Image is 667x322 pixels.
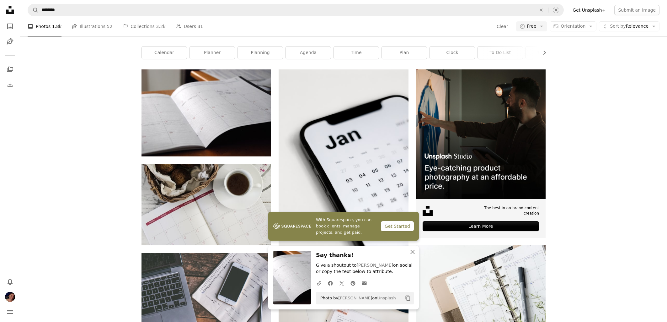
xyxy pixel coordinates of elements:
img: file-1747939142011-51e5cc87e3c9 [273,221,311,231]
button: Visual search [548,4,563,16]
a: [PERSON_NAME] [357,263,393,268]
a: time [334,46,379,59]
p: Give a shoutout to on social or copy the text below to attribute. [316,262,414,275]
a: timetable [526,46,571,59]
button: Orientation [550,21,596,31]
img: file-1631678316303-ed18b8b5cb9cimage [423,206,433,216]
button: Search Unsplash [28,4,39,16]
a: white printer paperr [141,110,271,116]
button: Submit an image [614,5,659,15]
a: to do list [478,46,523,59]
div: Learn More [423,221,539,231]
a: agenda [286,46,331,59]
img: white printer paperr [141,69,271,156]
button: Profile [4,291,16,303]
a: Unsplash [377,296,396,300]
a: brown wicker basket on white table [141,202,271,207]
a: a close up of a cell phone with a calendar on it [279,164,408,169]
span: Relevance [610,23,648,30]
button: Notifications [4,276,16,288]
a: Share on Facebook [325,277,336,289]
button: Copy to clipboard [403,293,413,303]
span: Photo by on [317,293,396,303]
span: Orientation [561,24,585,29]
a: With Squarespace, you can book clients, manage projects, and get paid.Get Started [268,212,419,241]
a: Share on Pinterest [347,277,359,289]
h3: Say thanks! [316,251,414,260]
button: Menu [4,306,16,318]
a: planner [190,46,235,59]
span: With Squarespace, you can book clients, manage projects, and get paid. [316,217,376,236]
form: Find visuals sitewide [28,4,564,16]
span: Free [527,23,536,30]
span: 52 [107,23,113,30]
a: Users 31 [176,16,203,36]
a: planning [238,46,283,59]
a: clock [430,46,475,59]
a: rose gold iPhone 6s [141,293,271,299]
span: Sort by [610,24,626,29]
button: Clear [534,4,548,16]
a: Home — Unsplash [4,4,16,18]
div: Get Started [381,221,414,231]
a: Photos [4,20,16,33]
img: Avatar of user ROOSEVELT VILELA [5,292,15,302]
a: calendar [142,46,187,59]
button: Sort byRelevance [599,21,659,31]
a: Share on Twitter [336,277,347,289]
button: Free [516,21,547,31]
a: Collections 3.2k [122,16,165,36]
a: Illustrations 52 [72,16,112,36]
img: file-1715714098234-25b8b4e9d8faimage [416,69,546,199]
button: scroll list to the right [539,46,546,59]
button: Clear [496,21,509,31]
a: The best in on-brand content creationLearn More [416,69,546,238]
a: plan [382,46,427,59]
a: [PERSON_NAME] [338,296,372,300]
img: a close up of a cell phone with a calendar on it [279,69,408,264]
span: The best in on-brand content creation [468,205,539,216]
a: Collections [4,63,16,76]
a: Get Unsplash+ [569,5,609,15]
span: 3.2k [156,23,165,30]
a: Share over email [359,277,370,289]
img: brown wicker basket on white table [141,164,271,245]
a: Illustrations [4,35,16,48]
a: Download History [4,78,16,91]
span: 31 [197,23,203,30]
